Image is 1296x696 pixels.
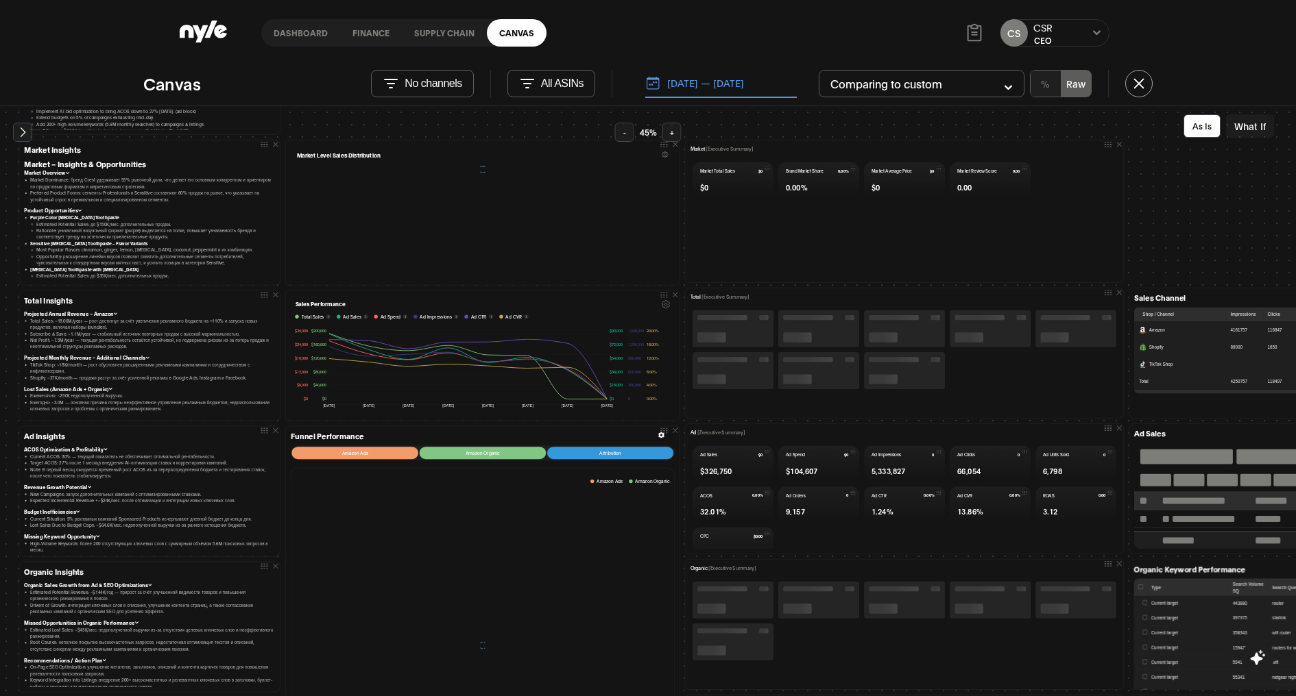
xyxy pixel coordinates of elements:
[313,382,326,387] tspan: $40,000
[297,382,308,387] tspan: $6,000
[844,452,848,456] span: $0
[610,328,623,333] tspan: $90,000
[24,145,275,155] h3: Market Insights
[615,123,634,142] button: -
[340,19,402,47] a: finance
[786,451,805,458] span: Ad Spend
[706,145,754,151] span: [Executive Summary]
[701,293,749,299] span: [Executive Summary]
[324,403,335,408] tspan: [DATE]
[778,162,859,198] button: Brand Market Share0.00%0.00%
[295,356,308,360] tspan: $18,000
[708,564,756,571] span: [Executive Summary]
[482,403,494,408] tspan: [DATE]
[547,447,673,459] button: Attribution
[311,342,326,347] tspan: $160,000
[403,314,407,319] button: i
[261,19,340,47] a: Dashboard
[24,169,275,177] h4: Market Overview
[1043,465,1062,476] span: 6,798
[1099,493,1106,497] span: 0.00
[645,69,797,98] button: [DATE] — [DATE]
[647,342,659,347] tspan: 16.00%
[1229,625,1269,641] td: 358343
[30,127,46,134] strong: Impact:
[700,465,732,476] span: $326,750
[30,588,275,601] li: Estimated Potential Revenue: ~$144K/год — прирост за счёт улучшенной видимости товаров и повышени...
[778,446,859,482] button: Ad Spend$0$104,607
[36,108,275,114] li: Implement AI bid optimization to bring ACOS down to 27% [DATE]. (ad block)
[786,168,823,174] span: Brand Market Share
[957,451,975,458] span: Ad Clicks
[932,452,934,456] span: 0
[24,160,275,169] h3: Market – Insights & Opportunities
[628,396,630,401] tspan: 0
[30,399,275,412] li: Ежегодно: ~3.0M — основная причина потерь: неэффективное управление рекламным бюджетом, недоиспол...
[1226,114,1274,138] button: What If
[1043,506,1058,517] span: 3.12
[24,532,275,540] h4: Missing Keyword Opportunity
[371,70,473,97] button: No channels
[786,465,818,476] span: $104,607
[36,279,275,298] li: Rationale: активный ингредиент [MEDICAL_DATA] усиливает маркетинговую ценность продукта, добавляя...
[30,497,275,504] li: Expected Incremental Revenue: +~$24K/мес. после оптимизации и интеграции новых ключевых слов.
[30,466,275,479] li: Note: В первый месяц ожидается временный рост ACOS из-за перераспределения бюджета и тестирования...
[819,70,1024,97] button: Comparing to custom
[1103,452,1105,456] span: 0
[30,626,275,639] li: Estimated Lost Sales: ~$45K/мес. недополученной выручки из-за отсутствия целевых ключевых слов и ...
[1229,670,1269,685] td: 55341
[36,221,275,227] li: Estimated Potential Sales: до $150K/мес. дополнительных продаж.
[541,77,584,90] p: All ASINs
[1227,338,1264,356] td: 89000
[30,453,275,459] li: Current ACOS: 30% — текущий показатель не обеспечивает оптимальной рентабельности.
[30,393,275,399] li: Ежемесячно: ~250K недополученной выручки.
[36,227,275,240] li: Rationale: уникальный визуальный формат (purple) выделяется на полке, повышает узнаваемость бренд...
[30,330,275,336] li: Subscribe & Save: ~1.1M/year — стабильный источник повторных продаж с высокой маржинальностью.
[471,313,487,320] span: Ad CTR
[1035,486,1116,522] button: ROAS0.003.12
[30,515,275,521] li: Current Situation: 5% рекламных кампаний Sponsored Products исчерпывают дневной бюджет до конца дня.
[24,619,275,626] h4: Missed Opportunities in Organic Performance
[487,19,547,47] a: Canvas
[752,493,763,497] span: 0.00%
[1139,361,1147,369] img: TikTok Shop
[36,121,275,127] li: Add 200+ high-volume keywords (5.6M monthly searches) to campaigns & listings.
[30,677,275,690] li: Keyword Integration into Listings: внедрение 200+ высокочастотных и релевантных ключевых слов в з...
[1149,361,1173,368] span: TikTok Shop
[1148,655,1229,670] td: Current target
[24,310,275,317] h4: Projected Annual Revenue – Amazon
[1033,21,1053,46] button: CSRCEO
[30,460,275,466] li: Target ACOS: 27% после 1 месяца внедрения AI-оптимизации ставок и корректировки кампаний.
[489,314,493,319] button: i
[786,506,805,517] span: 9,157
[297,151,381,160] h1: Market Level Sales Distribution
[311,328,326,333] tspan: $200,000
[628,382,641,387] tspan: 300,000
[864,162,945,198] button: Market Average Price$0$0
[950,162,1031,198] button: Market Review Score0.000.00
[957,182,972,192] span: 0.00
[628,342,644,347] tspan: 1,200,000
[30,375,275,381] li: Shopify: ~27K/month — продажи растут за счёт усиленной рекламы в Google Ads, Instagram и Facebook.
[1061,71,1091,97] button: Raw
[950,446,1031,482] button: Ad Clicks066,054
[700,182,709,192] span: $0
[24,483,275,490] h4: Revenue Growth Potential
[420,313,451,320] span: Ad Impressions
[1148,579,1229,596] th: Type
[24,431,275,440] h3: Ad Insights
[786,492,806,498] span: Ad Orders
[693,527,773,563] button: CPC$0.00$1.58
[442,403,454,408] tspan: [DATE]
[610,342,623,347] tspan: $72,000
[1148,625,1229,641] td: Current target
[1184,114,1221,138] button: As Is
[302,313,324,320] span: Total Sales
[30,214,119,221] strong: Purple Color [MEDICAL_DATA] Toothpaste
[326,314,331,319] button: i
[700,506,726,517] span: 32.01%
[1018,452,1020,456] span: 0
[1148,610,1229,625] td: Current target
[36,253,275,266] li: Opportunity: расширение линейки вкусов позволит охватить дополнительные сегменты потребителей, чу...
[1229,610,1269,625] td: 397375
